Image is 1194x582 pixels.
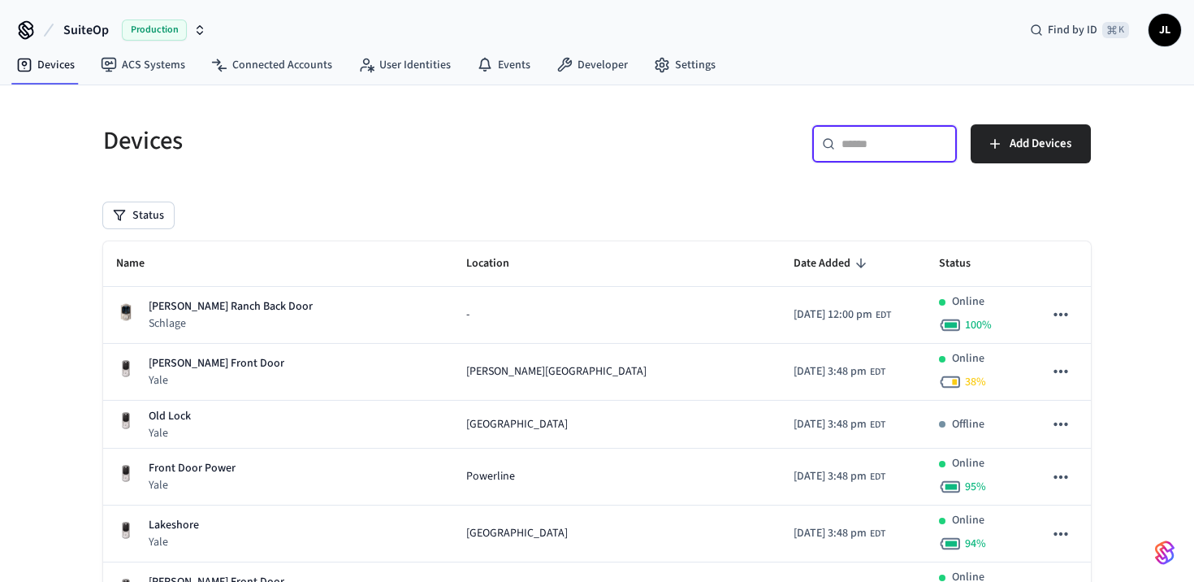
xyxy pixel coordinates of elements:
p: Yale [149,425,191,441]
span: 100 % [965,317,992,333]
span: 38 % [965,374,986,390]
span: EDT [870,365,885,380]
span: Find by ID [1048,22,1097,38]
span: [PERSON_NAME][GEOGRAPHIC_DATA] [466,363,647,380]
span: Production [122,20,187,41]
span: SuiteOp [63,20,109,40]
a: Devices [3,50,88,80]
p: Lakeshore [149,517,199,534]
div: America/New_York [794,416,885,433]
p: [PERSON_NAME] Front Door [149,355,284,372]
p: Old Lock [149,408,191,425]
p: Front Door Power [149,460,236,477]
p: Online [952,512,984,529]
p: Schlage [149,315,313,332]
p: [PERSON_NAME] Ranch Back Door [149,298,313,315]
a: User Identities [345,50,464,80]
span: ⌘ K [1102,22,1129,38]
span: Name [116,251,166,276]
p: Yale [149,534,199,550]
p: Offline [952,416,984,433]
img: Yale Assure Touchscreen Wifi Smart Lock, Satin Nickel, Front [116,521,136,541]
img: Schlage Sense Smart Deadbolt with Camelot Trim, Front [116,302,136,322]
p: Yale [149,372,284,389]
a: Developer [543,50,641,80]
span: JL [1150,15,1179,45]
span: [GEOGRAPHIC_DATA] [466,525,568,542]
span: [DATE] 3:48 pm [794,363,867,380]
span: 95 % [965,479,986,495]
a: Events [464,50,543,80]
a: Connected Accounts [198,50,345,80]
span: Powerline [466,468,515,485]
div: America/New_York [794,306,891,324]
span: Date Added [794,251,872,276]
span: EDT [870,527,885,541]
span: EDT [876,308,891,323]
img: Yale Assure Touchscreen Wifi Smart Lock, Satin Nickel, Front [116,411,136,431]
span: [DATE] 3:48 pm [794,416,867,433]
button: Status [103,202,174,228]
div: America/New_York [794,468,885,485]
span: [DATE] 3:48 pm [794,468,867,485]
span: [DATE] 3:48 pm [794,525,867,542]
span: Location [466,251,530,276]
img: SeamLogoGradient.69752ec5.svg [1155,540,1175,566]
img: Yale Assure Touchscreen Wifi Smart Lock, Satin Nickel, Front [116,464,136,484]
span: - [466,306,469,324]
span: EDT [870,418,885,432]
span: Add Devices [1010,133,1071,154]
p: Online [952,350,984,367]
div: America/New_York [794,525,885,542]
div: Find by ID⌘ K [1017,15,1142,45]
span: [DATE] 12:00 pm [794,306,872,324]
h5: Devices [103,124,587,158]
span: 94 % [965,536,986,552]
span: EDT [870,470,885,484]
div: America/New_York [794,363,885,380]
span: [GEOGRAPHIC_DATA] [466,416,568,433]
a: ACS Systems [88,50,198,80]
a: Settings [641,50,729,80]
p: Online [952,293,984,311]
span: Status [939,251,992,276]
p: Yale [149,477,236,493]
button: JL [1149,14,1181,46]
button: Add Devices [971,124,1091,163]
img: Yale Assure Touchscreen Wifi Smart Lock, Satin Nickel, Front [116,359,136,379]
p: Online [952,455,984,472]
